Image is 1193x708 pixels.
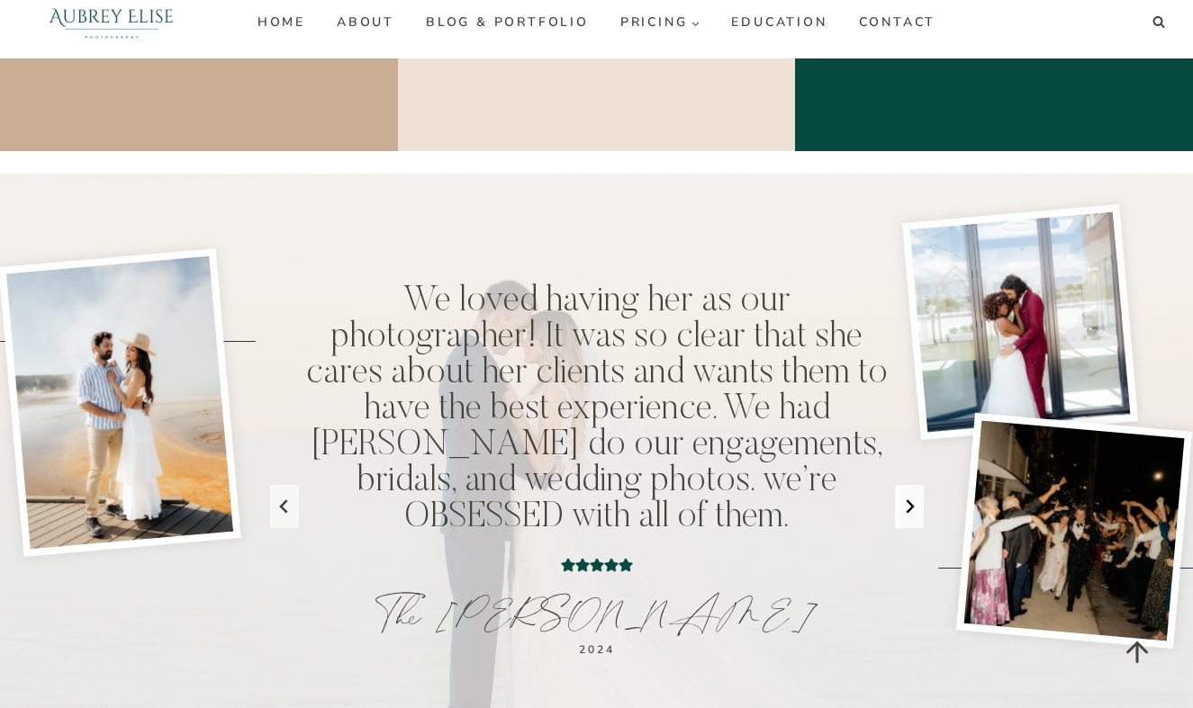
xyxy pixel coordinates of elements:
[895,485,924,528] button: Go to first slide
[321,8,410,37] a: About
[374,587,819,641] div: The [PERSON_NAME]
[955,413,1191,649] img: bride and groom confetti exit
[716,8,843,37] a: Education
[1107,623,1166,681] a: Scroll to top
[302,554,892,578] div: 5 out of 5 stars
[241,8,951,37] nav: Primary Navigation
[410,8,604,37] a: Blog & Portfolio
[374,641,819,658] div: 2024
[1146,10,1171,35] button: View Search Form
[901,204,1137,440] img: bride and groom at the rooftop lehi
[843,8,952,37] a: Contact
[604,8,716,37] button: Child menu of Pricing
[302,284,892,536] h2: We loved having her as our photographer! It was so clear that she cares about her clients and wan...
[241,8,321,37] a: Home
[270,485,299,528] button: Previous slide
